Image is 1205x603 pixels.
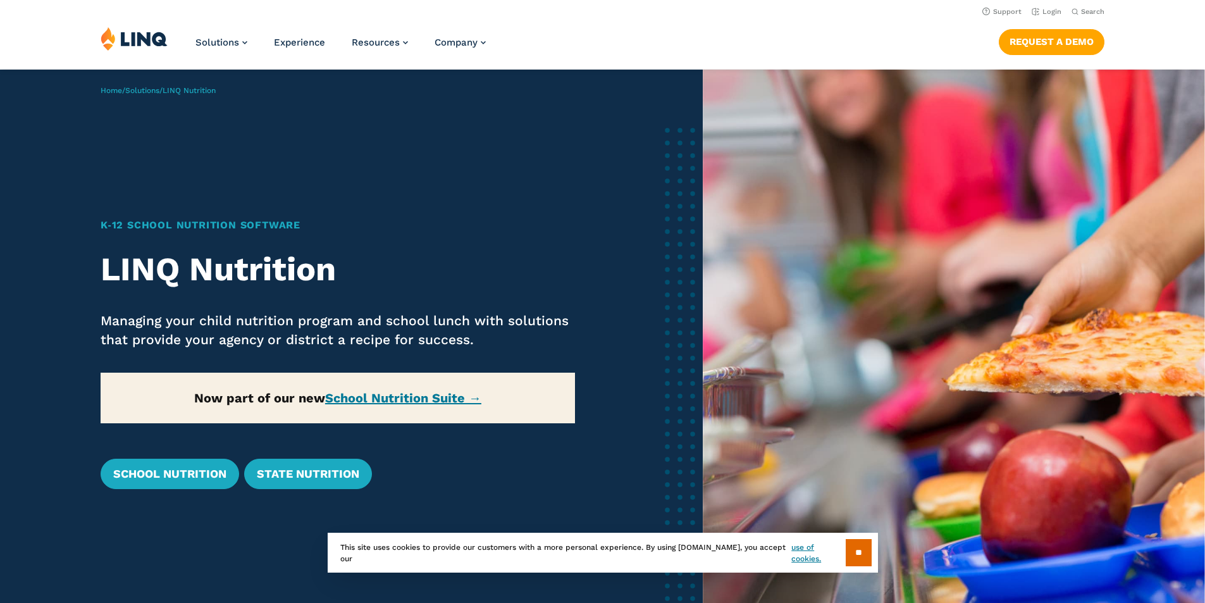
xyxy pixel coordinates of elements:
[274,37,325,48] a: Experience
[101,27,168,51] img: LINQ | K‑12 Software
[328,533,878,573] div: This site uses cookies to provide our customers with a more personal experience. By using [DOMAIN...
[194,390,481,406] strong: Now part of our new
[435,37,478,48] span: Company
[1072,7,1104,16] button: Open Search Bar
[195,27,486,68] nav: Primary Navigation
[325,390,481,406] a: School Nutrition Suite →
[1032,8,1061,16] a: Login
[163,86,216,95] span: LINQ Nutrition
[195,37,247,48] a: Solutions
[791,542,845,564] a: use of cookies.
[101,86,216,95] span: / /
[982,8,1022,16] a: Support
[352,37,408,48] a: Resources
[101,311,576,349] p: Managing your child nutrition program and school lunch with solutions that provide your agency or...
[999,29,1104,54] a: Request a Demo
[101,250,336,289] strong: LINQ Nutrition
[244,459,372,489] a: State Nutrition
[352,37,400,48] span: Resources
[999,27,1104,54] nav: Button Navigation
[101,459,239,489] a: School Nutrition
[195,37,239,48] span: Solutions
[101,218,576,233] h1: K‑12 School Nutrition Software
[101,86,122,95] a: Home
[125,86,159,95] a: Solutions
[435,37,486,48] a: Company
[1081,8,1104,16] span: Search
